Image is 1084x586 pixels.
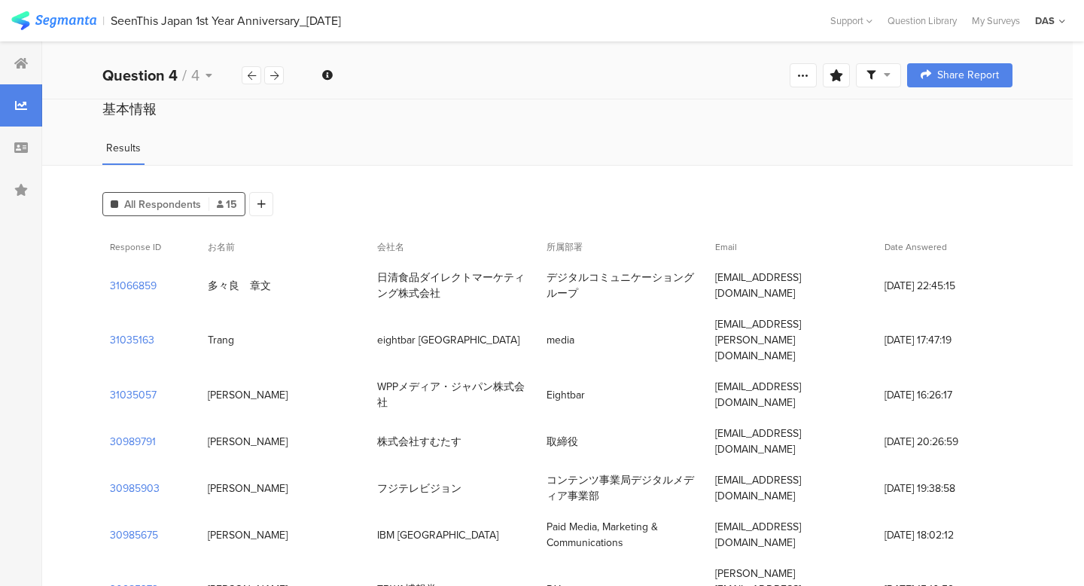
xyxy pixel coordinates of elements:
span: 会社名 [377,240,404,254]
section: 30989791 [110,434,156,450]
div: DAS [1035,14,1055,28]
div: [PERSON_NAME] [208,434,288,450]
div: [EMAIL_ADDRESS][DOMAIN_NAME] [715,519,869,551]
span: Response ID [110,240,161,254]
section: 30985903 [110,481,160,496]
span: [DATE] 20:26:59 [885,434,1005,450]
div: IBM [GEOGRAPHIC_DATA] [377,527,498,543]
div: 日清食品ダイレクトマーケティング株式会社 [377,270,531,301]
div: 取締役 [547,434,578,450]
div: [EMAIL_ADDRESS][DOMAIN_NAME] [715,426,869,457]
section: 31066859 [110,278,157,294]
div: WPPメディア・ジャパン株式会社 [377,379,531,411]
span: / [182,64,187,87]
div: 多々良 章文 [208,278,271,294]
section: 31035163 [110,332,154,348]
span: 15 [217,197,237,212]
span: 4 [191,64,199,87]
span: Share Report [937,70,999,81]
span: [DATE] 19:38:58 [885,481,1005,496]
div: SeenThis Japan 1st Year Anniversary_[DATE] [111,14,341,28]
span: Results [106,140,141,156]
div: フジテレビジョン [377,481,461,496]
section: 31035057 [110,387,157,403]
span: Email [715,240,737,254]
div: 基本情報 [102,99,1012,119]
span: [DATE] 17:47:19 [885,332,1005,348]
div: [PERSON_NAME] [208,481,288,496]
span: お名前 [208,240,235,254]
div: コンテンツ事業局デジタルメディア事業部 [547,472,701,504]
div: [PERSON_NAME] [208,387,288,403]
div: デジタルコミュニケーショングループ [547,270,701,301]
div: eightbar [GEOGRAPHIC_DATA] [377,332,519,348]
span: [DATE] 22:45:15 [885,278,1005,294]
span: All Respondents [124,197,201,212]
div: Paid Media, Marketing & Communications [547,519,701,551]
span: 所属部署 [547,240,583,254]
div: Trang [208,332,234,348]
div: 株式会社すむたす [377,434,461,450]
div: [EMAIL_ADDRESS][PERSON_NAME][DOMAIN_NAME] [715,316,869,364]
span: [DATE] 18:02:12 [885,527,1005,543]
div: media [547,332,574,348]
div: [EMAIL_ADDRESS][DOMAIN_NAME] [715,379,869,411]
div: | [102,12,105,29]
section: 30985675 [110,527,158,543]
div: [EMAIL_ADDRESS][DOMAIN_NAME] [715,270,869,301]
a: Question Library [880,14,964,28]
div: [PERSON_NAME] [208,527,288,543]
div: Support [830,9,872,32]
span: Date Answered [885,240,947,254]
span: [DATE] 16:26:17 [885,387,1005,403]
img: segmanta logo [11,11,96,30]
a: My Surveys [964,14,1028,28]
div: [EMAIL_ADDRESS][DOMAIN_NAME] [715,472,869,504]
div: Eightbar [547,387,585,403]
b: Question 4 [102,64,178,87]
